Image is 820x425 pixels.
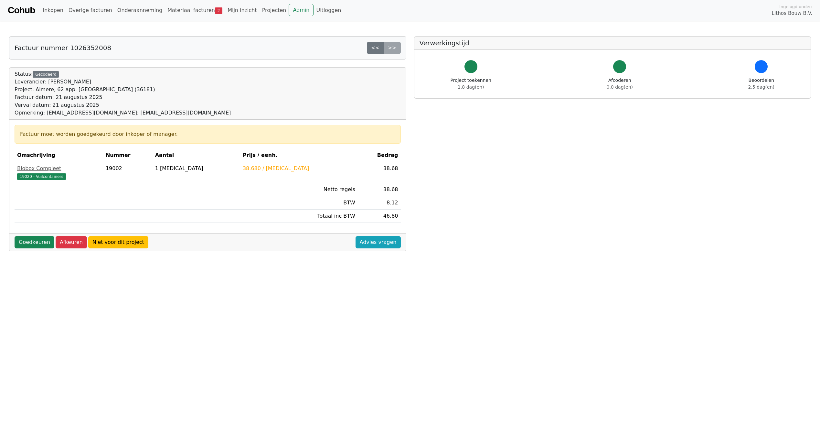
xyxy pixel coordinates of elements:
[225,4,260,17] a: Mijn inzicht
[15,149,103,162] th: Omschrijving
[115,4,165,17] a: Onderaanneming
[15,78,231,86] div: Leverancier: [PERSON_NAME]
[358,183,401,196] td: 38.68
[607,77,633,91] div: Afcoderen
[240,149,358,162] th: Prijs / eenh.
[103,162,153,183] td: 19002
[779,4,812,10] span: Ingelogd onder:
[748,84,774,90] span: 2.5 dag(en)
[356,236,401,248] a: Advies vragen
[358,162,401,183] td: 38.68
[458,84,484,90] span: 1.8 dag(en)
[358,210,401,223] td: 46.80
[367,42,384,54] a: <<
[243,165,355,172] div: 38.680 / [MEDICAL_DATA]
[17,173,66,180] span: 19020 - Vuilcontainers
[15,93,231,101] div: Factuur datum: 21 augustus 2025
[15,44,111,52] h5: Factuur nummer 1026352008
[17,165,101,180] a: Biobox Compleet19020 - Vuilcontainers
[20,130,395,138] div: Factuur moet worden goedgekeurd door inkoper of manager.
[155,165,238,172] div: 1 [MEDICAL_DATA]
[15,109,231,117] div: Opmerking: [EMAIL_ADDRESS][DOMAIN_NAME]; [EMAIL_ADDRESS][DOMAIN_NAME]
[314,4,344,17] a: Uitloggen
[240,196,358,210] td: BTW
[772,10,812,17] span: Lithos Bouw B.V.
[15,236,54,248] a: Goedkeuren
[103,149,153,162] th: Nummer
[15,70,231,117] div: Status:
[260,4,289,17] a: Projecten
[153,149,240,162] th: Aantal
[607,84,633,90] span: 0.0 dag(en)
[748,77,774,91] div: Beoordelen
[88,236,148,248] a: Niet voor dit project
[17,165,101,172] div: Biobox Compleet
[451,77,491,91] div: Project toekennen
[15,86,231,93] div: Project: Almere, 62 app. [GEOGRAPHIC_DATA] (36181)
[240,210,358,223] td: Totaal inc BTW
[215,7,222,14] span: 2
[40,4,66,17] a: Inkopen
[56,236,87,248] a: Afkeuren
[15,101,231,109] div: Verval datum: 21 augustus 2025
[66,4,115,17] a: Overige facturen
[289,4,314,16] a: Admin
[8,3,35,18] a: Cohub
[358,149,401,162] th: Bedrag
[420,39,806,47] h5: Verwerkingstijd
[240,183,358,196] td: Netto regels
[33,71,59,78] div: Gecodeerd
[165,4,225,17] a: Materiaal facturen2
[358,196,401,210] td: 8.12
